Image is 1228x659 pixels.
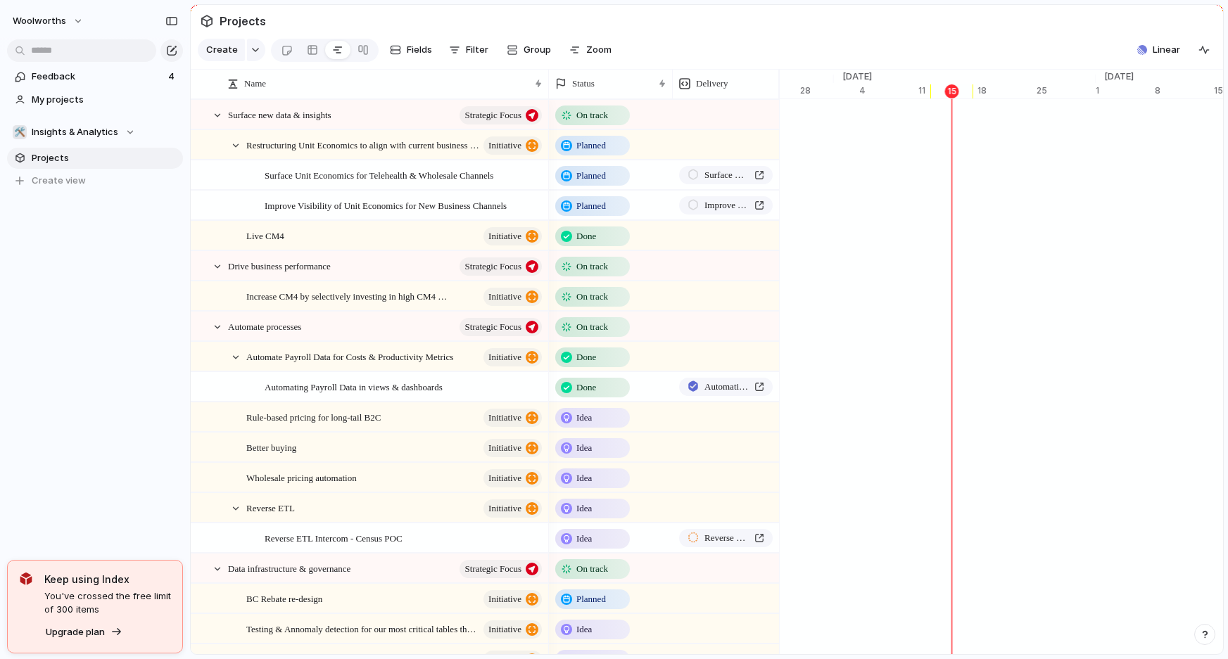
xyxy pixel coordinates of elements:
div: 15 [945,84,959,98]
span: initiative [488,620,521,639]
span: Idea [576,411,592,425]
span: Reverse ETL Intercom - Census POC [265,530,403,546]
button: initiative [483,499,542,518]
span: Idea [576,471,592,485]
span: Better buying [246,439,296,455]
span: Reverse ETL Intercom - Census POC [704,531,749,545]
span: initiative [488,226,521,246]
span: Projects [32,151,178,165]
span: Automating Payroll Data in views & dashboards [265,378,443,395]
span: Filter [466,43,488,57]
span: Drive business performance [228,257,331,274]
span: Restructuring Unit Economics to align with current business model [246,136,479,153]
span: Surface Unit Economics for Telehealth & Wholesale Channels [704,168,749,182]
span: Keep using Index [44,572,171,587]
button: Create [198,39,245,61]
span: Done [576,380,596,395]
button: initiative [483,136,542,155]
span: Idea [576,532,592,546]
span: initiative [488,438,521,458]
button: Fields [384,39,438,61]
span: Fields [407,43,432,57]
span: Increase CM4 by selectively investing in high CM4 products [246,288,450,304]
span: 4 [168,70,177,84]
button: woolworths [6,10,91,32]
button: Strategic Focus [460,318,542,336]
span: On track [576,260,608,274]
span: Done [576,229,596,243]
div: 11 [918,84,977,97]
span: Zoom [586,43,612,57]
span: Strategic Focus [464,317,521,337]
a: Feedback4 [7,66,183,87]
span: initiative [488,468,521,488]
span: initiative [488,136,521,155]
span: Group [524,43,551,57]
span: Wholesale pricing automation [246,469,357,485]
span: Strategic Focus [464,257,521,276]
span: My projects [32,93,178,107]
span: Linear [1153,43,1180,57]
span: Planned [576,169,606,183]
button: initiative [483,227,542,245]
a: My projects [7,89,183,110]
span: Rule-based pricing for long-tail B2C [246,409,381,425]
div: 28 [800,84,834,97]
button: Group [500,39,558,61]
span: On track [576,108,608,122]
span: Strategic Focus [464,559,521,579]
span: Idea [576,622,592,636]
button: Strategic Focus [460,106,542,124]
button: Zoom [564,39,617,61]
span: Automate processes [228,318,301,334]
div: 🛠️ [13,125,27,139]
span: Create [206,43,238,57]
span: Projects [217,8,269,34]
button: Upgrade plan [42,622,127,642]
a: Surface Unit Economics for Telehealth & Wholesale Channels [679,166,773,184]
span: Automating Payroll Data in views & dashboards [704,380,749,394]
div: 8 [1155,84,1214,97]
button: initiative [483,469,542,487]
span: Reverse ETL [246,499,295,516]
span: Done [576,350,596,364]
button: initiative [483,439,542,457]
button: Strategic Focus [460,560,542,578]
span: Idea [576,441,592,455]
span: Planned [576,592,606,606]
span: Data infrastructure & governance [228,560,350,576]
span: Improve Visibility of Unit Economics for New Business Channels [704,198,749,212]
span: Idea [576,501,592,516]
span: initiative [488,347,521,367]
span: Feedback [32,70,164,84]
button: initiative [483,590,542,608]
span: Create view [32,174,86,188]
button: 🛠️Insights & Analytics [7,122,183,143]
span: initiative [488,499,521,518]
div: 1 [1096,84,1155,97]
a: Automating Payroll Data in views & dashboards [679,378,773,396]
button: initiative [483,288,542,306]
span: Improve Visibility of Unit Economics for New Business Channels [265,197,507,213]
div: 25 [1037,84,1096,97]
span: Live CM4 [246,227,284,243]
button: Linear [1132,39,1186,60]
span: Upgrade plan [46,625,105,639]
span: initiative [488,287,521,307]
span: [DATE] [834,70,880,84]
span: On track [576,290,608,304]
span: Automate Payroll Data for Costs & Productivity Metrics [246,348,453,364]
button: initiative [483,348,542,366]
span: Planned [576,199,606,213]
a: Improve Visibility of Unit Economics for New Business Channels [679,196,773,215]
a: Projects [7,148,183,169]
span: Surface Unit Economics for Telehealth & Wholesale Channels [265,167,493,183]
button: initiative [483,409,542,427]
button: Strategic Focus [460,257,542,276]
span: initiative [488,589,521,609]
div: 4 [859,84,918,97]
button: initiative [483,620,542,639]
span: [DATE] [1096,70,1142,84]
span: On track [576,562,608,576]
div: 18 [977,84,1037,97]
